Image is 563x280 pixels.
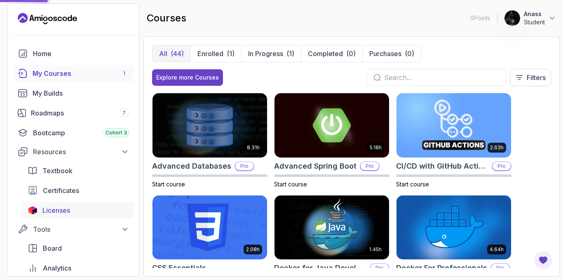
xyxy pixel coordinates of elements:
[370,144,382,151] p: 5.18h
[152,93,267,158] img: Advanced Databases card
[361,162,379,170] p: Pro
[159,49,167,59] p: All
[524,18,545,26] p: Student
[286,49,294,59] div: (1)
[33,88,129,98] div: My Builds
[248,49,283,59] p: In Progress
[13,105,134,121] a: roadmaps
[396,160,488,172] h2: CI/CD with GitHub Actions
[510,69,551,86] button: Filters
[147,12,186,25] h2: courses
[504,10,520,26] img: user profile image
[369,246,382,253] p: 1.45h
[246,246,260,253] p: 2.08h
[18,12,77,25] a: Landing page
[490,144,504,151] p: 2.63h
[152,160,231,172] h2: Advanced Databases
[106,129,127,136] span: Cohort 3
[301,45,362,62] button: Completed(0)
[13,65,134,82] a: courses
[227,49,235,59] div: (1)
[396,93,511,158] img: CI/CD with GitHub Actions card
[42,166,73,176] span: Textbook
[274,195,389,260] img: Docker for Java Developers card
[274,160,357,172] h2: Advanced Spring Boot
[23,202,134,219] a: licenses
[13,85,134,101] a: builds
[171,49,184,59] div: (44)
[274,262,366,274] h2: Docker for Java Developers
[396,195,511,260] img: Docker For Professionals card
[524,10,545,18] p: Anass
[470,14,490,22] p: 0 Points
[504,10,556,26] button: user profile imageAnassStudent
[122,110,126,116] span: 7
[23,260,134,276] a: analytics
[152,69,223,86] button: Explore more Courses
[42,205,70,215] span: Licenses
[197,49,223,59] p: Enrolled
[308,49,343,59] p: Completed
[490,246,504,253] p: 4.64h
[33,147,129,157] div: Resources
[527,73,546,82] p: Filters
[533,250,553,270] button: Open Feedback Button
[152,262,206,274] h2: CSS Essentials
[33,68,129,78] div: My Courses
[493,162,511,170] p: Pro
[491,264,509,272] p: Pro
[384,73,500,82] input: Search...
[362,45,421,62] button: Purchases(0)
[23,240,134,256] a: board
[33,49,129,59] div: Home
[123,70,125,77] span: 1
[33,128,129,138] div: Bootcamp
[13,222,134,237] button: Tools
[156,73,219,82] div: Explore more Courses
[13,144,134,159] button: Resources
[152,181,185,188] span: Start course
[247,144,260,151] p: 8.31h
[43,243,62,253] span: Board
[241,45,301,62] button: In Progress(1)
[152,195,267,260] img: CSS Essentials card
[396,262,487,274] h2: Docker For Professionals
[152,45,190,62] button: All(44)
[23,162,134,179] a: textbook
[23,182,134,199] a: certificates
[346,49,356,59] div: (0)
[235,162,253,170] p: Pro
[13,45,134,62] a: home
[371,264,389,272] p: Pro
[31,108,129,118] div: Roadmaps
[33,224,129,234] div: Tools
[405,49,414,59] div: (0)
[43,263,71,273] span: Analytics
[274,181,307,188] span: Start course
[190,45,241,62] button: Enrolled(1)
[396,181,429,188] span: Start course
[13,125,134,141] a: bootcamp
[369,49,401,59] p: Purchases
[28,206,38,214] img: jetbrains icon
[274,93,389,158] img: Advanced Spring Boot card
[43,186,79,195] span: Certificates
